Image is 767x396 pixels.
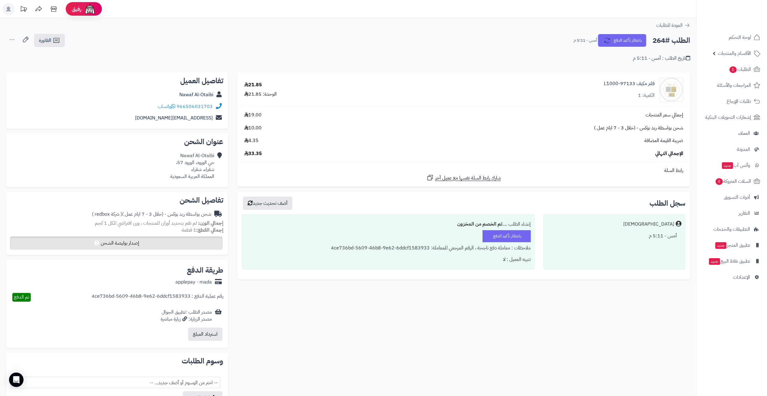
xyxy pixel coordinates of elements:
[11,138,223,145] h2: عنوان الشحن
[426,174,501,182] a: شارك رابط السلة نفسها مع عميل آخر
[656,22,683,29] span: العودة للطلبات
[715,242,726,249] span: جديد
[92,293,223,302] div: رقم عملية الدفع : 4ce736bd-5609-46b8-9e62-6ddcf1583933
[9,372,24,387] div: Open Intercom Messenger
[623,221,674,228] div: [DEMOGRAPHIC_DATA]
[244,137,259,144] span: 4.35
[700,206,763,220] a: التقارير
[177,103,213,110] a: 966506031703
[182,227,223,234] small: 1 قطعة
[700,174,763,188] a: السلات المتروكة0
[72,5,81,13] span: رفيق
[646,112,683,119] span: إجمالي سعر المنتجات
[700,78,763,93] a: المراجعات والأسئلة
[246,254,531,265] div: تنبيه العميل : لا
[10,236,222,250] button: إصدار بوليصة الشحن
[34,34,65,47] a: الفاتورة
[700,158,763,173] a: وآتس آبجديد
[547,230,681,242] div: أمس - 5:11 م
[700,110,763,125] a: إشعارات التحويلات البنكية
[11,197,223,204] h2: تفاصيل الشحن
[739,209,750,217] span: التقارير
[700,238,763,252] a: تطبيق المتجرجديد
[700,94,763,109] a: طلبات الإرجاع
[715,177,751,185] span: السلات المتروكة
[16,3,31,17] a: تحديثات المنصة
[700,30,763,45] a: لوحة التحكم
[724,193,750,201] span: أدوات التسويق
[11,377,220,388] span: -- اختر من الوسوم أو أضف جديد... --
[656,22,690,29] a: العودة للطلبات
[244,125,262,131] span: 10.00
[435,175,501,182] span: شارك رابط السلة نفسها مع عميل آخر
[638,92,655,99] div: الكمية: 1
[721,161,750,169] span: وآتس آب
[598,34,646,47] button: بانتظار تأكيد الدفع
[729,66,737,73] span: 1
[170,152,214,180] div: Nawaf Al-Otaibi حي الورود، الورود 57، شقراء، شقراء المملكة العربية السعودية
[483,230,531,242] div: بانتظار تأكيد الدفع
[243,197,292,210] button: أضف تحديث جديد
[709,258,720,265] span: جديد
[727,97,751,106] span: طلبات الإرجاع
[246,218,531,230] div: إنشاء الطلب ....
[244,81,262,88] div: 21.85
[737,145,750,154] span: المدونة
[708,257,750,265] span: تطبيق نقاط البيع
[722,162,733,169] span: جديد
[713,225,750,233] span: التطبيقات والخدمات
[700,62,763,77] a: الطلبات1
[244,91,277,98] div: الوحدة: 21.85
[729,65,751,74] span: الطلبات
[198,220,223,227] strong: إجمالي الوزن:
[652,34,690,47] h2: الطلب #264
[161,309,212,323] div: مصدر الطلب :تطبيق الجوال
[700,126,763,141] a: العملاء
[39,37,51,44] span: الفاتورة
[246,242,531,254] div: ملاحظات : معاملة دفع ناجحة ، الرقم المرجعي للمعاملة: 4ce736bd-5609-46b8-9e62-6ddcf1583933
[175,279,212,286] div: applepay - mada
[649,200,685,207] h3: سجل الطلب
[655,150,683,157] span: الإجمالي النهائي
[594,125,683,131] span: شحن بواسطة ريد بوكس - (خلال 3 - 7 ايام عمل )
[244,150,262,157] span: 33.35
[700,254,763,268] a: تطبيق نقاط البيعجديد
[717,81,751,90] span: المراجعات والأسئلة
[718,49,751,58] span: الأقسام والمنتجات
[700,222,763,236] a: التطبيقات والخدمات
[244,112,262,119] span: 19.00
[240,167,688,174] div: رابط السلة
[158,103,175,110] a: واتساب
[92,211,122,218] span: ( شركة redbox )
[179,91,213,98] a: Nawaf Al-Otaibi
[738,129,750,138] span: العملاء
[633,55,690,62] div: تاريخ الطلب : أمس - 5:11 م
[574,37,597,43] small: أمس - 5:11 م
[135,114,213,122] a: [EMAIL_ADDRESS][DOMAIN_NAME]
[11,77,223,84] h2: تفاصيل العميل
[604,80,655,87] a: فلتر مكيف 97133-L1000
[729,33,751,42] span: لوحة التحكم
[700,270,763,284] a: الإعدادات
[700,142,763,157] a: المدونة
[11,357,223,365] h2: وسوم الطلبات
[659,78,683,102] img: 1729940700-%D9%81%D9%84%D8%AA%D8%B1%20L1000%20%D9%84%D8%A7%D8%B5%D9%84%D9%8A-90x90.png
[188,328,222,341] button: استرداد المبلغ
[457,220,502,228] b: تم الخصم من المخزون
[733,273,750,281] span: الإعدادات
[11,377,220,388] span: -- اختر من الوسوم أو أضف جديد... --
[187,267,223,274] h2: طريقة الدفع
[644,137,683,144] span: ضريبة القيمة المضافة
[715,178,723,185] span: 0
[92,211,211,218] div: شحن بواسطة ريد بوكس - (خلال 3 - 7 ايام عمل )
[84,3,96,15] img: ai-face.png
[715,241,750,249] span: تطبيق المتجر
[161,316,212,323] div: مصدر الزيارة: زيارة مباشرة
[700,190,763,204] a: أدوات التسويق
[726,5,761,17] img: logo-2.png
[705,113,751,122] span: إشعارات التحويلات البنكية
[95,220,197,227] span: لم تقم بتحديد أوزان للمنتجات ، وزن افتراضي للكل 1 كجم
[196,227,223,234] strong: إجمالي القطع:
[14,293,29,301] span: تم الدفع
